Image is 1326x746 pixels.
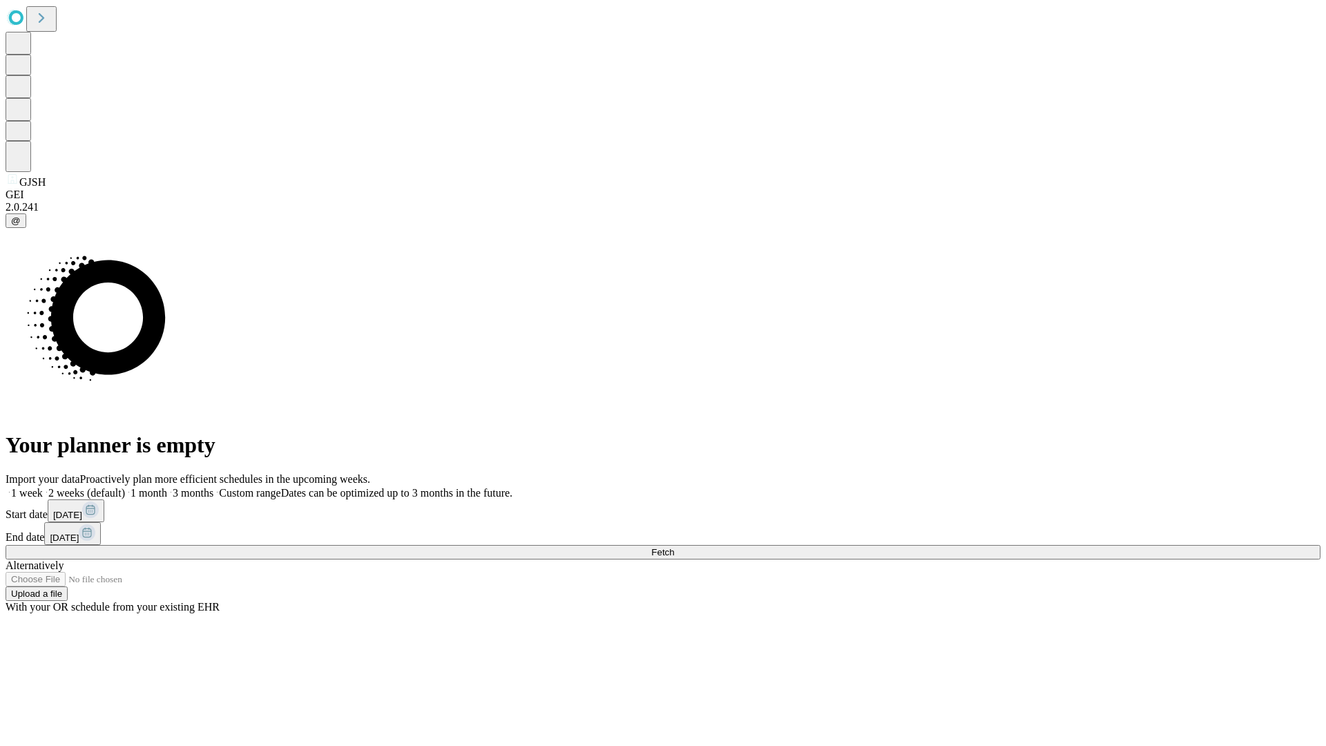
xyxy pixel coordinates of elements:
span: GJSH [19,176,46,188]
span: Fetch [651,547,674,557]
button: Fetch [6,545,1320,559]
span: @ [11,216,21,226]
div: Start date [6,499,1320,522]
div: 2.0.241 [6,201,1320,213]
h1: Your planner is empty [6,432,1320,458]
span: 1 week [11,487,43,499]
div: End date [6,522,1320,545]
button: @ [6,213,26,228]
span: 2 weeks (default) [48,487,125,499]
span: Import your data [6,473,80,485]
span: Custom range [219,487,280,499]
span: 3 months [173,487,213,499]
div: GEI [6,189,1320,201]
span: [DATE] [50,533,79,543]
span: With your OR schedule from your existing EHR [6,601,220,613]
button: [DATE] [44,522,101,545]
span: [DATE] [53,510,82,520]
span: Dates can be optimized up to 3 months in the future. [281,487,512,499]
button: Upload a file [6,586,68,601]
span: Proactively plan more efficient schedules in the upcoming weeks. [80,473,370,485]
button: [DATE] [48,499,104,522]
span: Alternatively [6,559,64,571]
span: 1 month [131,487,167,499]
